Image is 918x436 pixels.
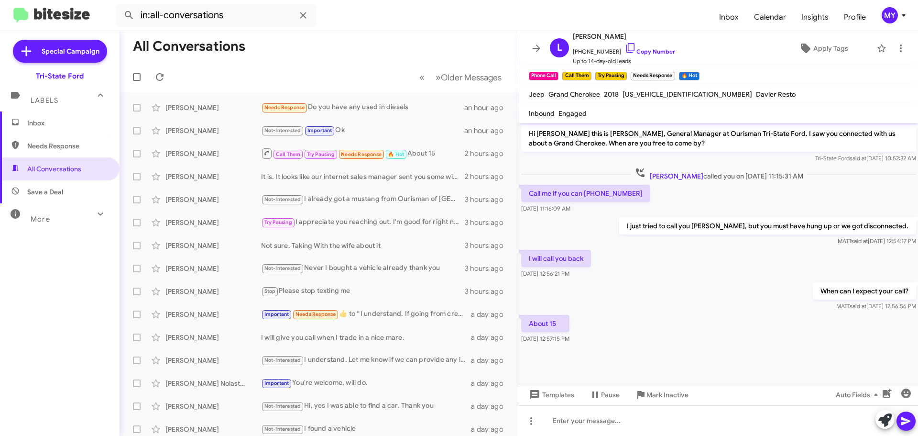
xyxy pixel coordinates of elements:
span: Not-Interested [264,426,301,432]
small: Needs Response [631,72,675,80]
div: Do you have any used in diesels [261,102,464,113]
span: Not-Interested [264,403,301,409]
span: Jeep [529,90,545,99]
div: 3 hours ago [465,218,511,227]
p: I will call you back [521,250,591,267]
span: Try Pausing [307,151,335,157]
span: Davier Resto [756,90,796,99]
span: Pause [601,386,620,403]
span: More [31,215,50,224]
p: About 15 [521,315,569,332]
div: Tri-State Ford [36,71,84,81]
span: Try Pausing [264,219,292,225]
div: About 15 [261,147,465,159]
span: Labels [31,96,58,105]
span: MATT [DATE] 12:56:56 PM [836,302,916,310]
button: Mark Inactive [627,386,696,403]
span: Needs Response [295,311,336,317]
div: [PERSON_NAME] [165,241,261,250]
span: All Conversations [27,164,81,174]
span: called you on [DATE] 11:15:31 AM [631,167,807,181]
div: a day ago [471,356,511,365]
div: I found a vehicle [261,424,471,435]
span: said at [850,155,866,162]
div: Never I bought a vehicle already thank you [261,263,465,274]
div: an hour ago [464,103,511,112]
div: You're welcome, will do. [261,378,471,389]
span: Insights [794,3,836,31]
div: an hour ago [464,126,511,135]
button: MY [874,7,907,23]
div: 3 hours ago [465,241,511,250]
div: a day ago [471,425,511,434]
span: Not-Interested [264,265,301,271]
div: a day ago [471,402,511,411]
span: Older Messages [441,72,502,83]
span: said at [851,237,868,245]
div: [PERSON_NAME] [165,195,261,204]
p: I just tried to call you [PERSON_NAME], but you must have hung up or we got disconnected. [619,217,916,235]
div: [PERSON_NAME] [165,172,261,181]
div: [PERSON_NAME] [165,425,261,434]
span: [PERSON_NAME] [650,172,703,180]
a: Inbox [711,3,746,31]
span: Auto Fields [836,386,882,403]
a: Profile [836,3,874,31]
span: [DATE] 11:16:09 AM [521,205,570,212]
a: Copy Number [625,48,675,55]
div: a day ago [471,379,511,388]
span: Call Them [276,151,301,157]
div: [PERSON_NAME] [165,333,261,342]
div: [PERSON_NAME] [165,310,261,319]
div: [PERSON_NAME] [165,402,261,411]
div: [PERSON_NAME] [165,218,261,227]
small: Phone Call [529,72,558,80]
button: Pause [582,386,627,403]
span: Needs Response [341,151,382,157]
button: Templates [519,386,582,403]
div: 3 hours ago [465,264,511,273]
span: Important [307,127,332,134]
span: Stop [264,288,276,294]
span: Important [264,380,289,386]
div: a day ago [471,310,511,319]
span: [DATE] 12:57:15 PM [521,335,569,342]
div: I already got a mustang from Ourisman of [GEOGRAPHIC_DATA]. Thanks for following up [261,194,465,205]
div: a day ago [471,333,511,342]
div: [PERSON_NAME] Nolastname120082781 [165,379,261,388]
div: Not sure. Taking With the wife about it [261,241,465,250]
h1: All Conversations [133,39,245,54]
div: MY [882,7,898,23]
button: Previous [414,67,430,87]
nav: Page navigation example [414,67,507,87]
span: Up to 14-day-old leads [573,56,675,66]
div: 2 hours ago [465,149,511,158]
span: 2018 [604,90,619,99]
div: [PERSON_NAME] [165,287,261,296]
p: Hi [PERSON_NAME] this is [PERSON_NAME], General Manager at Ourisman Tri-State Ford. I saw you con... [521,125,916,152]
div: 2 hours ago [465,172,511,181]
div: [PERSON_NAME] [165,126,261,135]
span: Templates [527,386,574,403]
div: [PERSON_NAME] [165,103,261,112]
span: Not-Interested [264,127,301,134]
span: L [557,40,562,56]
div: Please stop texting me [261,286,465,297]
span: Calendar [746,3,794,31]
span: MATT [DATE] 12:54:17 PM [838,237,916,245]
div: [PERSON_NAME] [165,149,261,158]
span: Tri-State Ford [DATE] 10:52:32 AM [815,155,916,162]
span: Special Campaign [42,46,99,56]
span: [PHONE_NUMBER] [573,42,675,56]
div: I understand. Let me know if we can provide any info, or work a deal remotely for you. Happy to m... [261,355,471,366]
span: Apply Tags [813,40,848,57]
small: Try Pausing [595,72,627,80]
span: Engaged [558,109,587,118]
span: Needs Response [27,141,109,151]
button: Auto Fields [828,386,889,403]
div: [PERSON_NAME] [165,264,261,273]
small: Call Them [562,72,591,80]
span: Mark Inactive [646,386,688,403]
